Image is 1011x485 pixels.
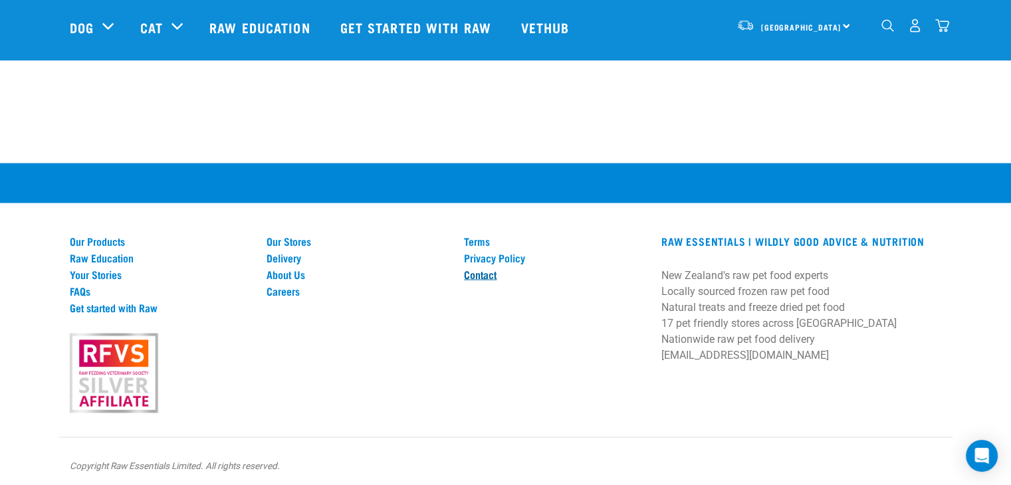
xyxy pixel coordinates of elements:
a: About Us [267,268,448,280]
a: Vethub [508,1,586,54]
a: FAQs [70,285,251,297]
img: van-moving.png [736,19,754,31]
a: Delivery [267,252,448,264]
img: user.png [908,19,922,33]
h3: RAW ESSENTIALS | Wildly Good Advice & Nutrition [661,235,941,247]
a: Dog [70,17,94,37]
a: Privacy Policy [464,252,645,264]
div: Open Intercom Messenger [966,440,998,472]
a: Our Products [70,235,251,247]
a: Get started with Raw [70,302,251,314]
p: New Zealand's raw pet food experts Locally sourced frozen raw pet food Natural treats and freeze ... [661,268,941,363]
img: home-icon@2x.png [935,19,949,33]
span: [GEOGRAPHIC_DATA] [761,25,842,29]
img: home-icon-1@2x.png [881,19,894,32]
a: Terms [464,235,645,247]
a: Raw Education [196,1,326,54]
a: Cat [140,17,163,37]
a: Raw Education [70,252,251,264]
img: rfvs.png [64,332,164,415]
a: Get started with Raw [327,1,508,54]
a: Contact [464,268,645,280]
a: Careers [267,285,448,297]
a: Our Stores [267,235,448,247]
em: Copyright Raw Essentials Limited. All rights reserved. [70,460,280,471]
a: Your Stories [70,268,251,280]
